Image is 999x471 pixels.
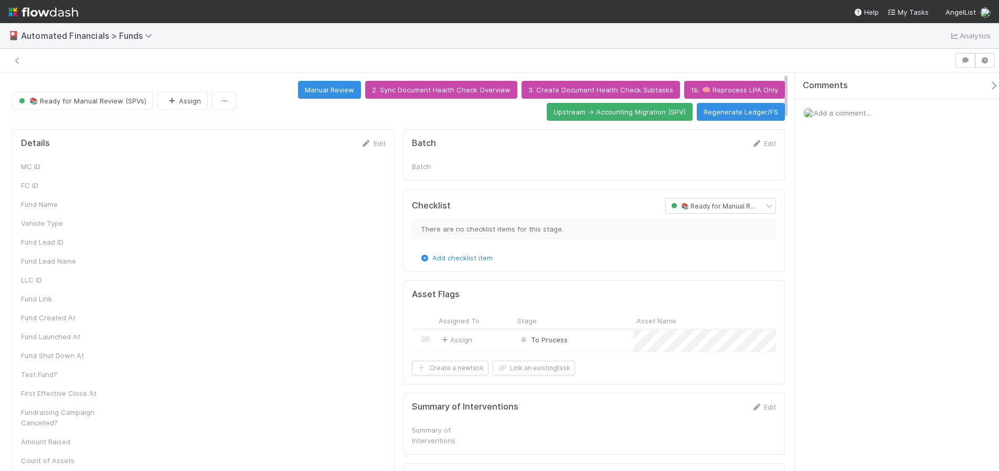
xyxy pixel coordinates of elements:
[21,388,100,399] div: First Effective Close At
[21,199,100,210] div: Fund Name
[21,138,50,149] h5: Details
[361,139,386,148] a: Edit
[12,92,153,110] button: 📚 Ready for Manual Review (SPVs)
[439,316,480,326] span: Assigned To
[21,256,100,266] div: Fund Lead Name
[420,254,493,262] a: Add checklist item
[8,3,78,21] img: logo-inverted-e16ddd16eac7371096b0.svg
[21,180,100,191] div: FC ID
[518,336,568,344] span: To Process
[854,7,879,17] div: Help
[887,7,929,17] a: My Tasks
[21,350,100,361] div: Fund Shut Down At
[522,81,680,99] button: 3. Create Document Health Check Subtasks
[21,369,100,380] div: Test Fund?
[412,402,518,412] h5: Summary of Interventions
[669,202,791,210] span: 📚 Ready for Manual Review (SPVs)
[21,312,100,323] div: Fund Created At
[949,29,991,42] a: Analytics
[440,334,472,345] span: Assign
[547,103,693,121] button: Upstream -> Accounting Migration (SPV)
[887,8,929,16] span: My Tasks
[412,289,460,300] h5: Asset Flags
[412,161,491,172] div: Batch
[945,8,976,16] span: AngelList
[803,80,848,91] span: Comments
[684,81,785,99] button: 1b. 🧠 Reprocess LPA Only
[412,425,491,446] div: Summary of Interventions
[636,316,676,326] span: Asset Name
[412,361,488,375] button: Create a newtask
[21,275,100,285] div: LLC ID
[751,403,776,411] a: Edit
[518,334,568,345] div: To Process
[697,103,785,121] button: Regenerate Ledger/FS
[803,108,814,118] img: avatar_5ff1a016-d0ce-496a-bfbe-ad3802c4d8a0.png
[751,139,776,148] a: Edit
[412,219,777,239] div: There are no checklist items for this stage.
[21,455,100,466] div: Count of Assets
[157,92,208,110] button: Assign
[412,138,436,149] h5: Batch
[21,218,100,228] div: Vehicle Type
[814,109,870,117] span: Add a comment...
[980,7,991,18] img: avatar_5ff1a016-d0ce-496a-bfbe-ad3802c4d8a0.png
[21,407,100,428] div: Fundraising Campaign Cancelled?
[365,81,517,99] button: 2. Sync Document Health Check Overview
[412,201,451,211] h5: Checklist
[517,316,537,326] span: Stage
[493,361,575,375] button: Link an existingtask
[21,294,100,304] div: Fund Link
[21,436,100,447] div: Amount Raised
[21,331,100,342] div: Fund Launched At
[21,237,100,247] div: Fund Lead ID
[21,161,100,172] div: MC ID
[8,31,19,40] span: 🎴
[17,97,146,105] span: 📚 Ready for Manual Review (SPVs)
[21,30,157,41] span: Automated Financials > Funds
[298,81,361,99] button: Manual Review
